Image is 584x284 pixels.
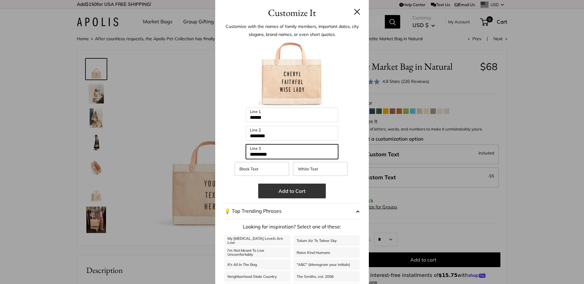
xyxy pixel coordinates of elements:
button: Add to Cart [258,184,326,198]
span: White Text [298,166,318,171]
p: Customize with the names of family members, important dates, city slogans, brand names, or even s... [224,22,360,38]
a: The Smiths, est. 2008 [294,271,360,282]
a: I'm Not Meant To Live Uncomfortably [224,247,290,258]
h3: Customize It [224,6,360,20]
span: Black Text [239,166,258,171]
a: Tulum Air To Tahoe Sky [294,235,360,246]
a: My [MEDICAL_DATA] Levels Are Low [224,235,290,246]
a: Raise Kind Humans [294,247,360,258]
label: Black Text [235,162,289,176]
a: Neighborhood State Country [224,271,290,282]
label: White Text [293,162,348,176]
iframe: Sign Up via Text for Offers [5,261,66,279]
button: 💡 Top Trending Phrases [224,203,360,219]
a: "ABC" (Monogram your initials) [294,259,360,270]
p: Looking for inspiration? Select one of these: [224,222,360,231]
a: It's All In The Bag [224,259,290,270]
img: customizer-prod [258,40,326,107]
